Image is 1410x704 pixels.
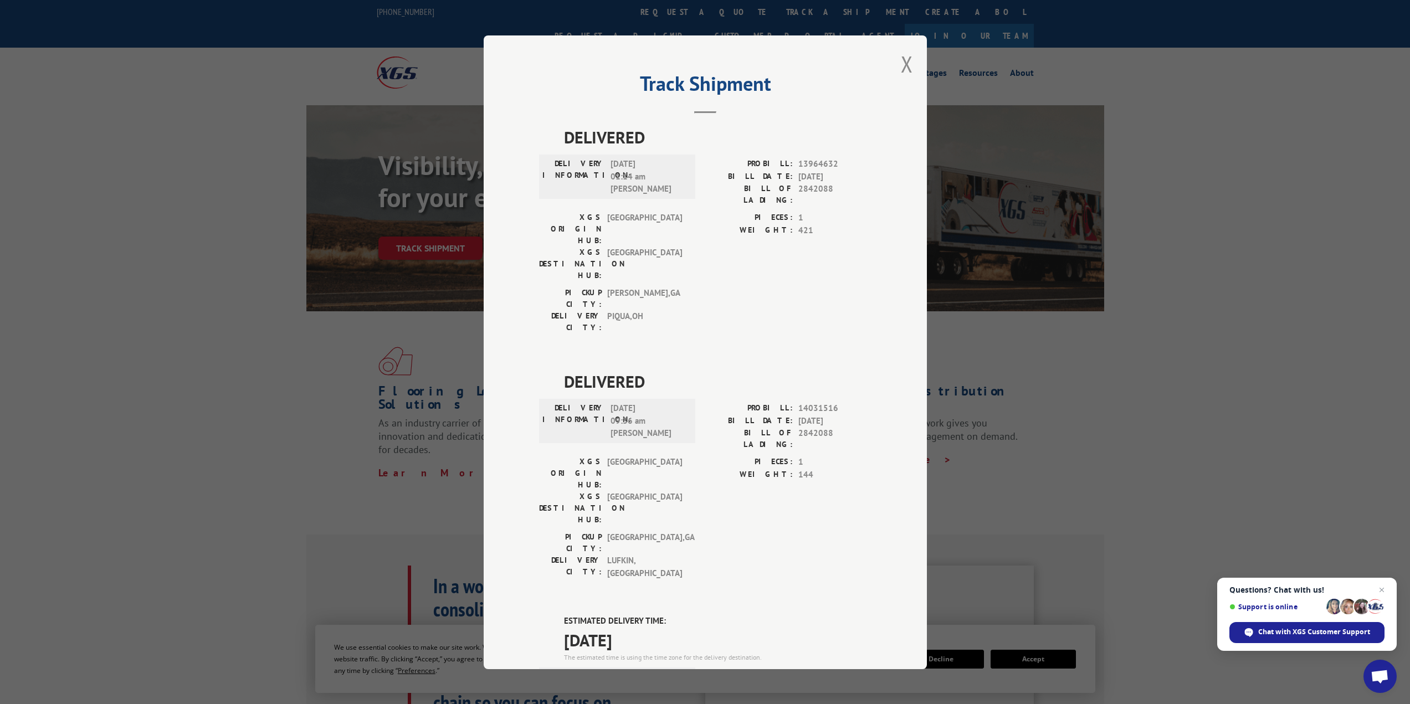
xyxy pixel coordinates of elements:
span: 14031516 [798,402,871,415]
span: Questions? Chat with us! [1229,585,1385,594]
span: 1 [798,212,871,224]
label: ESTIMATED DELIVERY TIME: [564,615,871,628]
span: 421 [798,224,871,237]
span: DELIVERED [564,369,871,394]
div: The estimated time is using the time zone for the delivery destination. [564,652,871,662]
span: [GEOGRAPHIC_DATA] [607,456,682,491]
label: XGS DESTINATION HUB: [539,491,602,526]
label: PIECES: [705,212,793,224]
span: DELIVERED [564,125,871,150]
span: [DATE] [798,414,871,427]
span: [GEOGRAPHIC_DATA] [607,212,682,246]
span: 13964632 [798,158,871,171]
label: BILL OF LADING: [705,183,793,206]
h2: Track Shipment [539,76,871,97]
span: [DATE] [564,627,871,652]
label: PICKUP CITY: [539,531,602,554]
span: [GEOGRAPHIC_DATA] [607,491,682,526]
label: PROBILL: [705,158,793,171]
span: [DATE] 09:36 am [PERSON_NAME] [611,402,685,440]
label: XGS DESTINATION HUB: [539,246,602,281]
span: [GEOGRAPHIC_DATA] [607,246,682,281]
label: PICKUP CITY: [539,287,602,310]
span: Support is online [1229,603,1322,611]
span: 1 [798,456,871,469]
span: [GEOGRAPHIC_DATA] , GA [607,531,682,554]
label: DELIVERY INFORMATION: [542,158,605,196]
label: PIECES: [705,456,793,469]
label: XGS ORIGIN HUB: [539,212,602,246]
button: Close modal [901,49,913,79]
label: DELIVERY INFORMATION: [542,402,605,440]
label: PROBILL: [705,402,793,415]
span: 2842088 [798,427,871,450]
label: DELIVERY CITY: [539,310,602,333]
span: Chat with XGS Customer Support [1229,622,1385,643]
label: BILL OF LADING: [705,427,793,450]
span: [PERSON_NAME] , GA [607,287,682,310]
span: [DATE] [798,170,871,183]
label: DELIVERY CITY: [539,554,602,579]
label: WEIGHT: [705,468,793,481]
span: Chat with XGS Customer Support [1258,627,1370,637]
a: Open chat [1363,660,1397,693]
label: XGS ORIGIN HUB: [539,456,602,491]
label: WEIGHT: [705,224,793,237]
span: [DATE] 01:14 am [PERSON_NAME] [611,158,685,196]
label: BILL DATE: [705,170,793,183]
span: 2842088 [798,183,871,206]
label: BILL DATE: [705,414,793,427]
span: LUFKIN , [GEOGRAPHIC_DATA] [607,554,682,579]
span: PIQUA , OH [607,310,682,333]
span: 144 [798,468,871,481]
